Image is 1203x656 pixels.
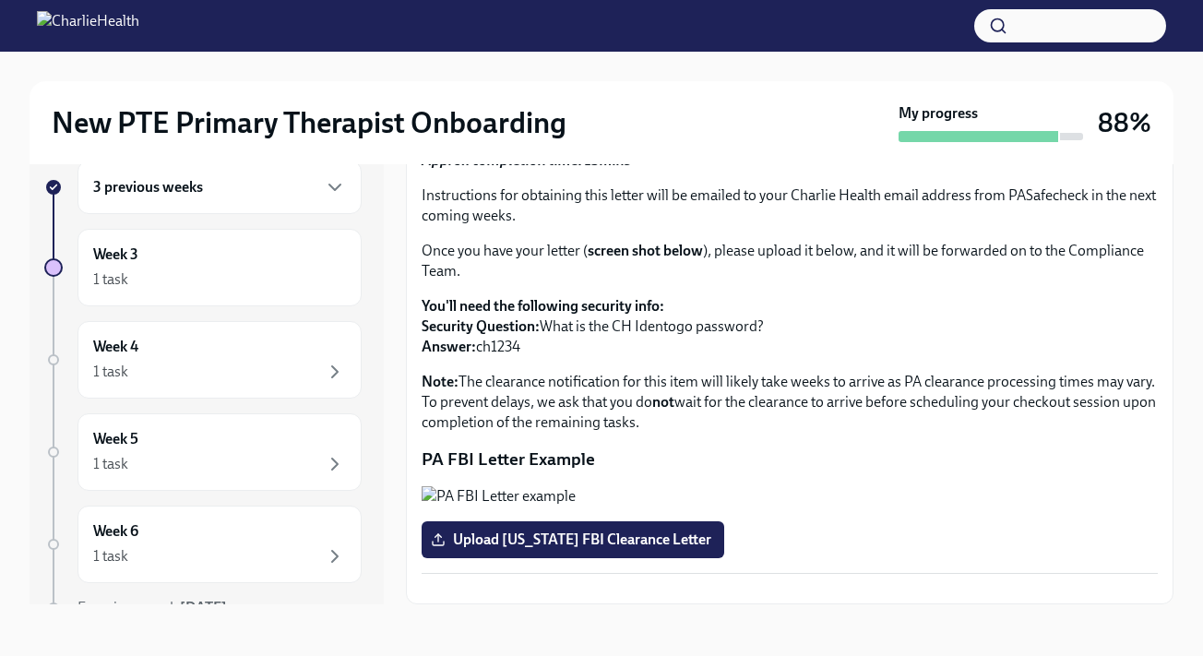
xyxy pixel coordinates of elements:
[93,521,138,542] h6: Week 6
[93,245,138,265] h6: Week 3
[422,338,476,355] strong: Answer:
[93,429,138,449] h6: Week 5
[44,321,362,399] a: Week 41 task
[44,413,362,491] a: Week 51 task
[44,506,362,583] a: Week 61 task
[422,521,724,558] label: Upload [US_STATE] FBI Clearance Letter
[899,103,978,124] strong: My progress
[422,185,1158,226] p: Instructions for obtaining this letter will be emailed to your Charlie Health email address from ...
[93,177,203,197] h6: 3 previous weeks
[422,241,1158,281] p: Once you have your letter ( ), please upload it below, and it will be forwarded on to the Complia...
[435,531,711,549] span: Upload [US_STATE] FBI Clearance Letter
[180,599,227,616] strong: [DATE]
[422,373,459,390] strong: Note:
[652,393,674,411] strong: not
[93,269,128,290] div: 1 task
[422,297,664,315] strong: You'll need the following security info:
[422,317,540,335] strong: Security Question:
[422,296,1158,357] p: What is the CH Identogo password? ch1234
[93,337,138,357] h6: Week 4
[37,11,139,41] img: CharlieHealth
[44,229,362,306] a: Week 31 task
[422,486,1158,507] button: Zoom image
[77,161,362,214] div: 3 previous weeks
[1098,106,1151,139] h3: 88%
[77,599,227,616] span: Experience ends
[422,447,1158,471] p: PA FBI Letter Example
[93,546,128,567] div: 1 task
[93,362,128,382] div: 1 task
[93,454,128,474] div: 1 task
[588,242,703,259] strong: screen shot below
[422,372,1158,433] p: The clearance notification for this item will likely take weeks to arrive as PA clearance process...
[52,104,566,141] h2: New PTE Primary Therapist Onboarding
